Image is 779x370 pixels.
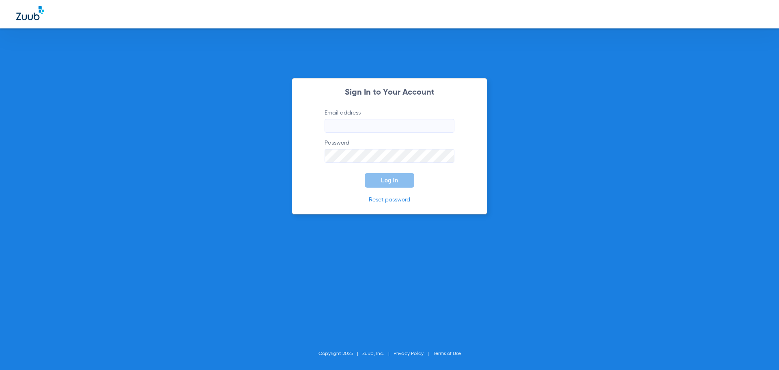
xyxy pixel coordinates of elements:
a: Reset password [369,197,410,203]
input: Password [325,149,454,163]
h2: Sign In to Your Account [312,89,467,97]
li: Zuub, Inc. [362,350,394,358]
button: Log In [365,173,414,188]
label: Email address [325,109,454,133]
li: Copyright 2025 [318,350,362,358]
a: Privacy Policy [394,351,424,356]
img: Zuub Logo [16,6,44,20]
label: Password [325,139,454,163]
span: Log In [381,177,398,184]
input: Email address [325,119,454,133]
a: Terms of Use [433,351,461,356]
iframe: Chat Widget [738,331,779,370]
